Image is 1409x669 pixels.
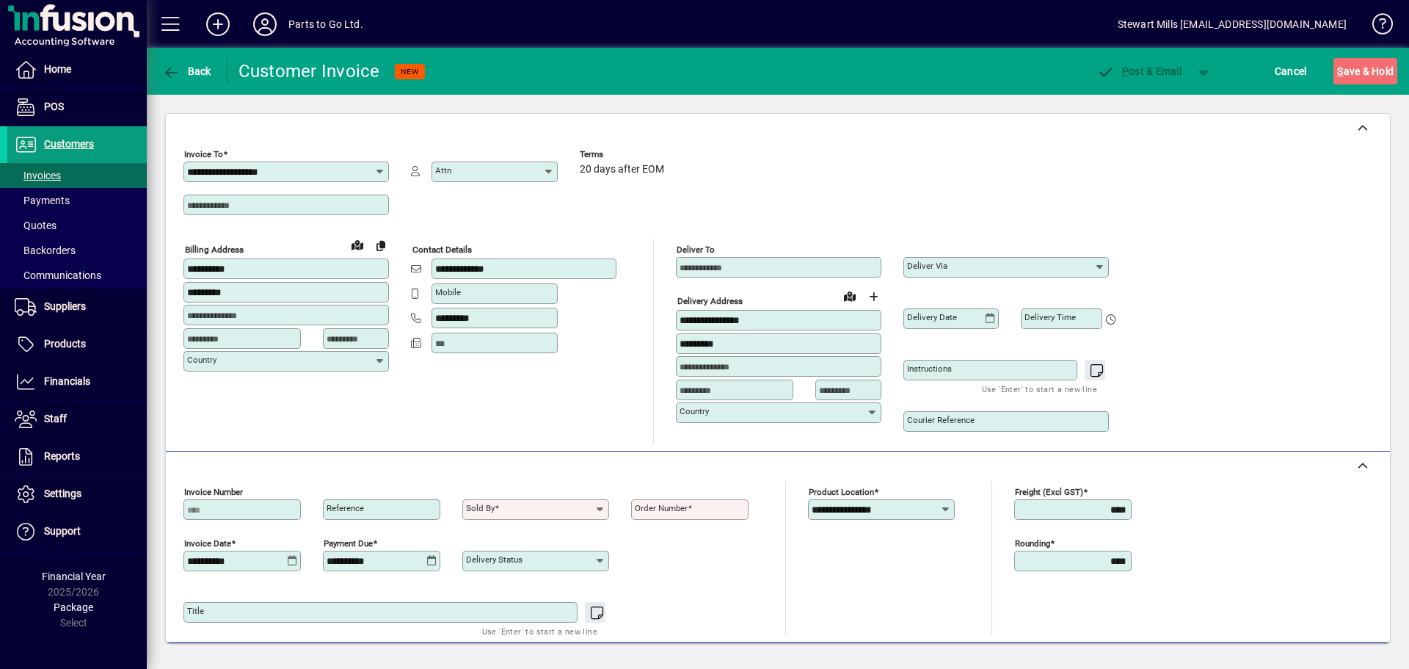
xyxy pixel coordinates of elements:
button: Post & Email [1089,58,1189,84]
span: Cancel [1275,59,1307,83]
mat-label: Invoice To [184,149,223,159]
mat-label: Mobile [435,287,461,297]
button: Choose address [862,285,885,308]
a: Suppliers [7,289,147,325]
button: Cancel [1271,58,1311,84]
span: Payments [15,195,70,206]
span: Backorders [15,245,76,256]
mat-label: Payment due [324,538,373,549]
a: Support [7,513,147,550]
mat-label: Delivery date [907,312,957,322]
span: Quotes [15,220,57,231]
app-page-header-button: Back [147,58,227,84]
a: Quotes [7,213,147,238]
span: NEW [401,67,419,76]
mat-label: Freight (excl GST) [1015,487,1083,497]
span: Terms [580,150,668,159]
button: Add [194,11,241,37]
a: Reports [7,438,147,475]
a: Payments [7,188,147,213]
a: POS [7,89,147,126]
span: Communications [15,270,101,281]
span: ave & Hold [1337,59,1394,83]
span: Financial Year [42,571,106,582]
a: Backorders [7,238,147,263]
mat-label: Rounding [1015,538,1050,549]
mat-label: Sold by [466,503,495,513]
mat-label: Product location [809,487,874,497]
mat-label: Deliver To [677,245,715,255]
a: Communications [7,263,147,288]
span: Back [162,65,211,77]
mat-hint: Use 'Enter' to start a new line [482,623,597,640]
mat-label: Invoice number [184,487,243,497]
a: View on map [346,233,369,256]
span: Package [54,601,93,613]
span: Home [44,63,71,75]
div: Parts to Go Ltd. [288,12,363,36]
span: Settings [44,488,81,499]
mat-label: Delivery time [1024,312,1076,322]
mat-label: Country [187,355,216,365]
span: Customers [44,138,94,150]
span: POS [44,101,64,112]
span: P [1122,65,1129,77]
a: Financials [7,364,147,400]
span: 20 days after EOM [580,164,664,176]
a: Products [7,326,147,363]
mat-label: Country [680,406,709,416]
div: Customer Invoice [239,59,380,83]
span: Support [44,525,81,537]
mat-label: Delivery status [466,554,523,565]
a: Knowledge Base [1361,3,1391,51]
button: Back [159,58,215,84]
mat-hint: Use 'Enter' to start a new line [982,380,1097,397]
span: Financials [44,375,90,387]
mat-label: Title [187,606,204,616]
span: Products [44,338,86,350]
a: View on map [838,284,862,308]
a: Staff [7,401,147,438]
mat-label: Courier Reference [907,415,975,425]
button: Copy to Delivery address [369,234,393,257]
a: Home [7,51,147,88]
span: ost & Email [1096,65,1182,77]
mat-label: Invoice date [184,538,231,549]
mat-label: Attn [435,165,451,176]
mat-label: Order number [635,503,688,513]
span: S [1337,65,1343,77]
mat-label: Reference [327,503,364,513]
button: Profile [241,11,288,37]
span: Invoices [15,170,61,181]
span: Staff [44,413,67,424]
mat-label: Deliver via [907,261,947,271]
button: Save & Hold [1333,58,1397,84]
a: Invoices [7,163,147,188]
a: Settings [7,476,147,513]
span: Reports [44,450,80,462]
div: Stewart Mills [EMAIL_ADDRESS][DOMAIN_NAME] [1118,12,1347,36]
span: Suppliers [44,300,86,312]
mat-label: Instructions [907,364,952,374]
